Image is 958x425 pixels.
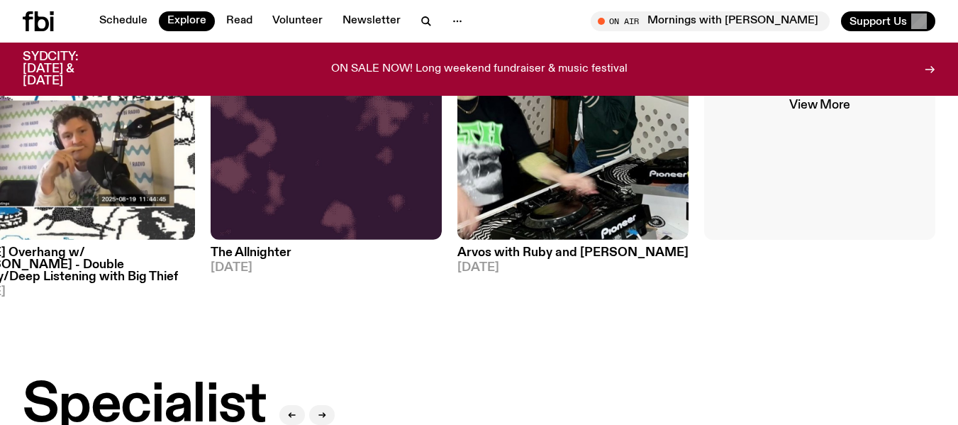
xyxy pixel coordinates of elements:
[850,15,907,28] span: Support Us
[211,240,442,274] a: The Allnighter[DATE]
[91,11,156,31] a: Schedule
[457,262,689,274] span: [DATE]
[211,262,442,274] span: [DATE]
[789,99,850,111] span: View More
[457,247,689,259] h3: Arvos with Ruby and [PERSON_NAME]
[264,11,331,31] a: Volunteer
[841,11,935,31] button: Support Us
[331,63,628,76] p: ON SALE NOW! Long weekend fundraiser & music festival
[457,240,689,274] a: Arvos with Ruby and [PERSON_NAME][DATE]
[218,11,261,31] a: Read
[334,11,409,31] a: Newsletter
[591,11,830,31] button: On AirMornings with [PERSON_NAME]
[23,51,113,87] h3: SYDCITY: [DATE] & [DATE]
[211,247,442,259] h3: The Allnighter
[159,11,215,31] a: Explore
